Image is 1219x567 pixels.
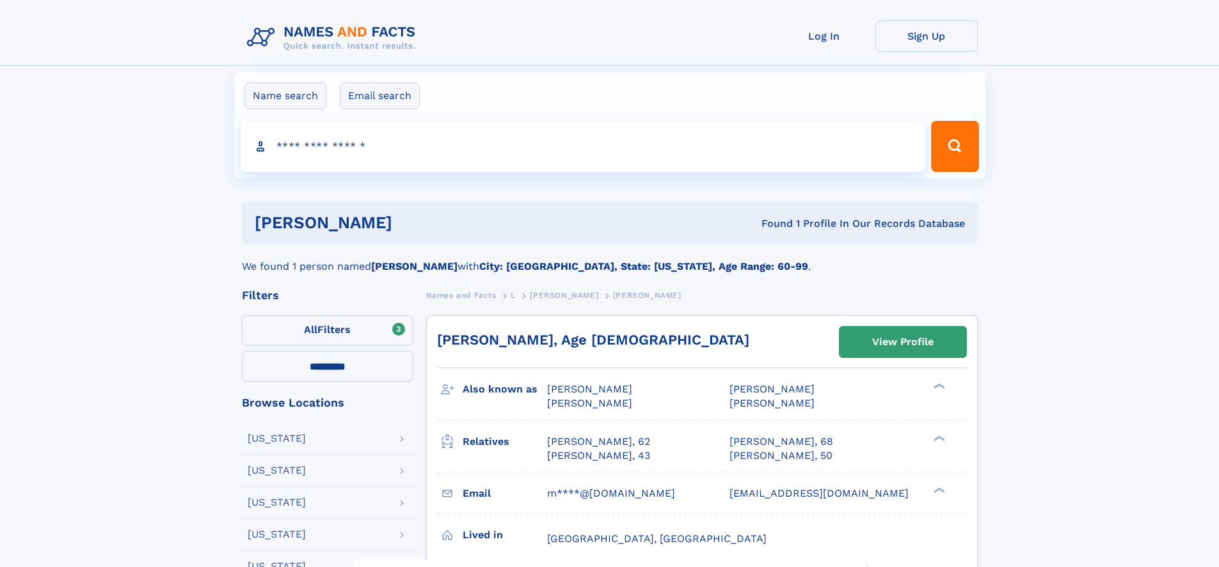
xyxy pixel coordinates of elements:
a: Sign Up [875,20,978,52]
span: [PERSON_NAME] [613,291,681,300]
h1: [PERSON_NAME] [255,215,577,231]
input: search input [241,121,926,172]
span: [GEOGRAPHIC_DATA], [GEOGRAPHIC_DATA] [547,532,767,545]
b: City: [GEOGRAPHIC_DATA], State: [US_STATE], Age Range: 60-99 [479,260,808,272]
div: Browse Locations [242,397,413,408]
div: [US_STATE] [248,433,306,444]
h3: Relatives [463,431,547,453]
div: ❯ [930,434,946,442]
span: L [511,291,516,300]
span: [EMAIL_ADDRESS][DOMAIN_NAME] [729,487,909,499]
h3: Email [463,483,547,504]
a: [PERSON_NAME], Age [DEMOGRAPHIC_DATA] [437,332,749,348]
a: Log In [773,20,875,52]
h3: Lived in [463,524,547,546]
button: Search Button [931,121,978,172]
h3: Also known as [463,378,547,400]
a: Names and Facts [426,287,497,303]
a: L [511,287,516,303]
span: [PERSON_NAME] [729,383,815,395]
div: ❯ [930,486,946,494]
div: [US_STATE] [248,497,306,508]
div: We found 1 person named with . [242,244,978,274]
a: [PERSON_NAME] [530,287,598,303]
div: ❯ [930,382,946,391]
div: View Profile [872,327,934,357]
a: [PERSON_NAME], 43 [547,449,650,463]
div: [US_STATE] [248,529,306,540]
img: Logo Names and Facts [242,20,426,55]
span: [PERSON_NAME] [547,383,632,395]
span: All [304,323,317,336]
a: [PERSON_NAME], 62 [547,435,650,449]
span: [PERSON_NAME] [547,397,632,409]
b: [PERSON_NAME] [371,260,458,272]
a: [PERSON_NAME], 50 [729,449,833,463]
label: Filters [242,315,413,346]
span: [PERSON_NAME] [729,397,815,409]
label: Email search [340,82,420,109]
span: [PERSON_NAME] [530,291,598,300]
div: Found 1 Profile In Our Records Database [577,217,965,231]
a: [PERSON_NAME], 68 [729,435,833,449]
div: Filters [242,290,413,301]
div: [US_STATE] [248,465,306,476]
a: View Profile [840,327,966,357]
label: Name search [244,82,326,109]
